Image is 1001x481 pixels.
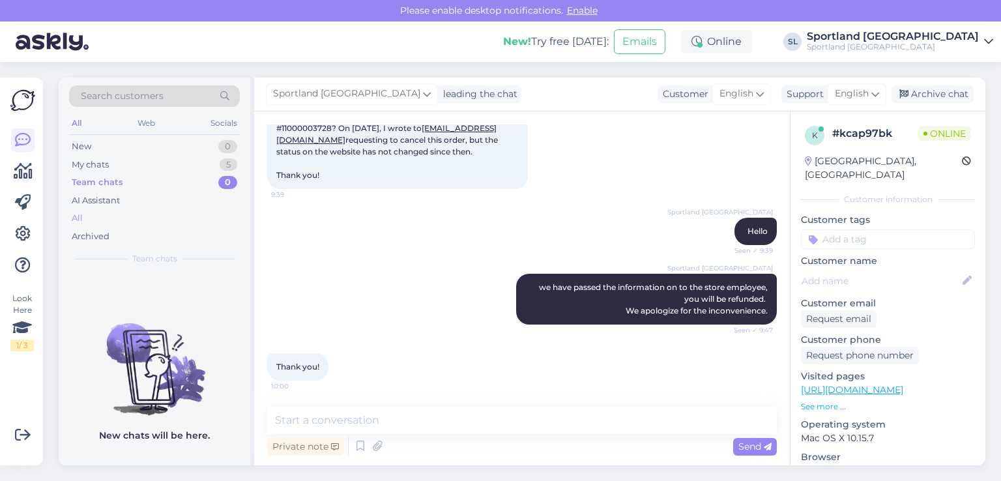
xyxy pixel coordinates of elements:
[59,300,250,417] img: No chats
[267,438,344,456] div: Private note
[72,140,91,153] div: New
[681,30,752,53] div: Online
[892,85,974,103] div: Archive chat
[10,293,34,351] div: Look Here
[276,100,517,180] span: Good afternoon! Could you please let me know the current status of the order #11000003728? On [DA...
[273,87,420,101] span: Sportland [GEOGRAPHIC_DATA]
[667,207,773,217] span: Sportland [GEOGRAPHIC_DATA]
[801,464,975,478] p: Safari 18.3
[503,34,609,50] div: Try free [DATE]:
[801,401,975,413] p: See more ...
[81,89,164,103] span: Search customers
[781,87,824,101] div: Support
[738,441,772,452] span: Send
[783,33,802,51] div: SL
[72,230,109,243] div: Archived
[807,31,993,52] a: Sportland [GEOGRAPHIC_DATA]Sportland [GEOGRAPHIC_DATA]
[72,158,109,171] div: My chats
[747,226,768,236] span: Hello
[563,5,602,16] span: Enable
[724,325,773,335] span: Seen ✓ 9:47
[801,450,975,464] p: Browser
[802,274,960,288] input: Add name
[539,282,770,315] span: we have passed the information on to the store employee, you will be refunded. We apologize for t...
[805,154,962,182] div: [GEOGRAPHIC_DATA], [GEOGRAPHIC_DATA]
[801,213,975,227] p: Customer tags
[208,115,240,132] div: Socials
[10,88,35,113] img: Askly Logo
[801,229,975,249] input: Add a tag
[801,370,975,383] p: Visited pages
[132,253,177,265] span: Team chats
[276,362,319,372] span: Thank you!
[658,87,708,101] div: Customer
[72,212,83,225] div: All
[220,158,237,171] div: 5
[812,130,818,140] span: k
[135,115,158,132] div: Web
[218,140,237,153] div: 0
[807,42,979,52] div: Sportland [GEOGRAPHIC_DATA]
[271,190,320,199] span: 9:39
[503,35,531,48] b: New!
[801,194,975,205] div: Customer information
[72,194,120,207] div: AI Assistant
[801,347,919,364] div: Request phone number
[801,333,975,347] p: Customer phone
[271,381,320,391] span: 10:00
[801,310,877,328] div: Request email
[801,384,903,396] a: [URL][DOMAIN_NAME]
[218,176,237,189] div: 0
[438,87,517,101] div: leading the chat
[801,431,975,445] p: Mac OS X 10.15.7
[807,31,979,42] div: Sportland [GEOGRAPHIC_DATA]
[832,126,918,141] div: # kcap97bk
[835,87,869,101] span: English
[667,263,773,273] span: Sportland [GEOGRAPHIC_DATA]
[801,297,975,310] p: Customer email
[918,126,971,141] span: Online
[69,115,84,132] div: All
[724,246,773,255] span: Seen ✓ 9:39
[72,176,123,189] div: Team chats
[801,418,975,431] p: Operating system
[719,87,753,101] span: English
[801,254,975,268] p: Customer name
[614,29,665,54] button: Emails
[99,429,210,443] p: New chats will be here.
[10,340,34,351] div: 1 / 3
